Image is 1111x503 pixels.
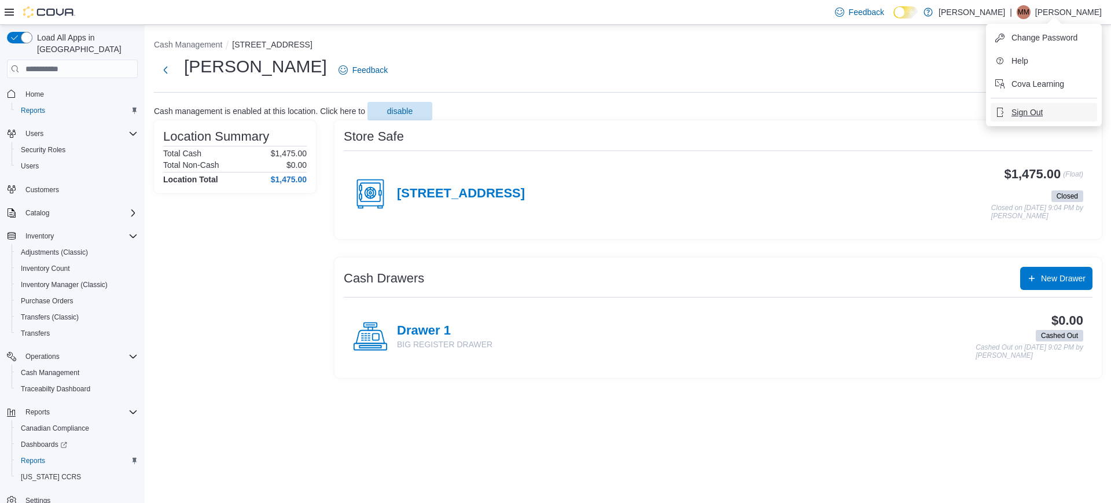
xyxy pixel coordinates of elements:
[16,159,138,173] span: Users
[830,1,889,24] a: Feedback
[16,366,138,380] span: Cash Management
[21,248,88,257] span: Adjustments (Classic)
[16,454,50,468] a: Reports
[21,145,65,155] span: Security Roles
[849,6,884,18] span: Feedback
[991,28,1097,47] button: Change Password
[12,158,142,174] button: Users
[16,438,138,451] span: Dashboards
[16,159,43,173] a: Users
[1017,5,1031,19] div: Monserrat Martinez
[1011,107,1043,118] span: Sign Out
[32,32,138,55] span: Load All Apps in [GEOGRAPHIC_DATA]
[12,420,142,436] button: Canadian Compliance
[16,382,95,396] a: Traceabilty Dashboard
[2,404,142,420] button: Reports
[16,245,138,259] span: Adjustments (Classic)
[232,40,312,49] button: [STREET_ADDRESS]
[344,130,404,144] h3: Store Safe
[21,206,138,220] span: Catalog
[12,102,142,119] button: Reports
[16,310,83,324] a: Transfers (Classic)
[21,368,79,377] span: Cash Management
[21,350,138,364] span: Operations
[21,350,64,364] button: Operations
[12,277,142,293] button: Inventory Manager (Classic)
[16,262,138,276] span: Inventory Count
[21,87,49,101] a: Home
[893,6,918,19] input: Dark Mode
[2,205,142,221] button: Catalog
[1041,331,1078,341] span: Cashed Out
[12,436,142,453] a: Dashboards
[21,161,39,171] span: Users
[12,309,142,325] button: Transfers (Classic)
[16,310,138,324] span: Transfers (Classic)
[271,175,307,184] h4: $1,475.00
[1036,330,1083,342] span: Cashed Out
[1051,314,1083,328] h3: $0.00
[991,103,1097,122] button: Sign Out
[154,40,222,49] button: Cash Management
[21,329,50,338] span: Transfers
[21,384,90,394] span: Traceabilty Dashboard
[1057,191,1078,201] span: Closed
[21,472,81,482] span: [US_STATE] CCRS
[991,75,1097,93] button: Cova Learning
[1020,267,1092,290] button: New Drawer
[16,382,138,396] span: Traceabilty Dashboard
[12,453,142,469] button: Reports
[21,106,45,115] span: Reports
[16,421,138,435] span: Canadian Compliance
[16,470,86,484] a: [US_STATE] CCRS
[397,186,525,201] h4: [STREET_ADDRESS]
[154,39,1102,53] nav: An example of EuiBreadcrumbs
[16,326,54,340] a: Transfers
[2,126,142,142] button: Users
[16,262,75,276] a: Inventory Count
[21,405,54,419] button: Reports
[25,90,44,99] span: Home
[12,381,142,397] button: Traceabilty Dashboard
[334,58,392,82] a: Feedback
[12,142,142,158] button: Security Roles
[16,143,70,157] a: Security Roles
[21,264,70,273] span: Inventory Count
[397,339,492,350] p: BIG REGISTER DRAWER
[21,405,138,419] span: Reports
[991,204,1083,220] p: Closed on [DATE] 9:04 PM by [PERSON_NAME]
[184,55,327,78] h1: [PERSON_NAME]
[1051,190,1083,202] span: Closed
[163,149,201,158] h6: Total Cash
[21,313,79,322] span: Transfers (Classic)
[25,232,54,241] span: Inventory
[21,280,108,289] span: Inventory Manager (Classic)
[21,183,64,197] a: Customers
[163,130,269,144] h3: Location Summary
[25,185,59,194] span: Customers
[16,366,84,380] a: Cash Management
[1010,5,1012,19] p: |
[21,440,67,449] span: Dashboards
[154,58,177,82] button: Next
[344,271,424,285] h3: Cash Drawers
[367,102,432,120] button: disable
[163,160,219,170] h6: Total Non-Cash
[25,129,43,138] span: Users
[1041,273,1086,284] span: New Drawer
[12,244,142,260] button: Adjustments (Classic)
[1011,32,1077,43] span: Change Password
[25,208,49,218] span: Catalog
[25,407,50,417] span: Reports
[1018,5,1029,19] span: MM
[1011,55,1028,67] span: Help
[21,86,138,101] span: Home
[16,438,72,451] a: Dashboards
[12,293,142,309] button: Purchase Orders
[12,260,142,277] button: Inventory Count
[16,454,138,468] span: Reports
[16,245,93,259] a: Adjustments (Classic)
[16,294,138,308] span: Purchase Orders
[271,149,307,158] p: $1,475.00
